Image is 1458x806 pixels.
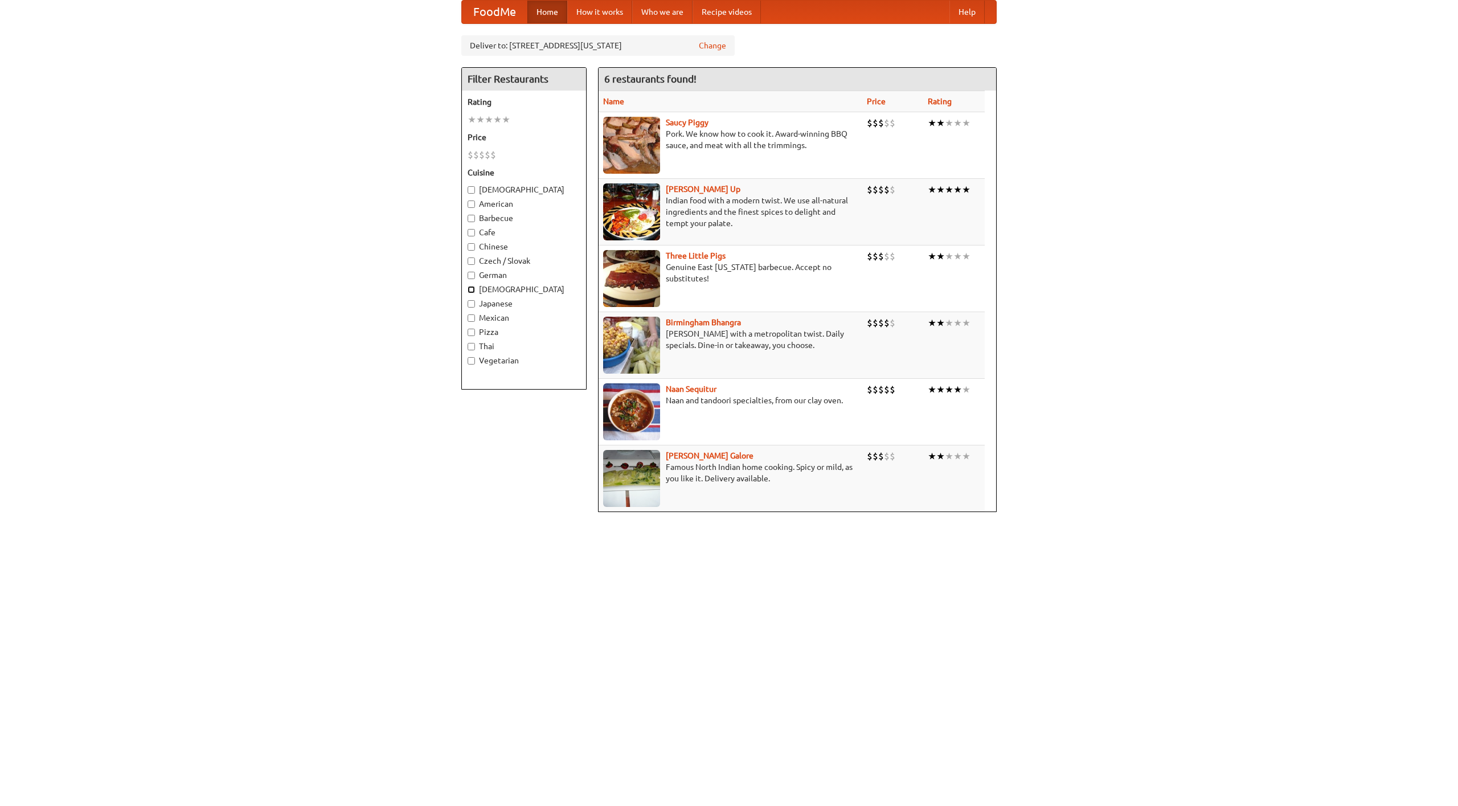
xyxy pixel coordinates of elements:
[953,250,962,263] li: ★
[890,250,895,263] li: $
[873,317,878,329] li: $
[468,255,580,267] label: Czech / Slovak
[468,113,476,126] li: ★
[468,326,580,338] label: Pizza
[666,451,753,460] a: [PERSON_NAME] Galore
[468,212,580,224] label: Barbecue
[603,250,660,307] img: littlepigs.jpg
[468,286,475,293] input: [DEMOGRAPHIC_DATA]
[878,250,884,263] li: $
[962,183,970,196] li: ★
[873,250,878,263] li: $
[936,183,945,196] li: ★
[468,96,580,108] h5: Rating
[867,97,886,106] a: Price
[945,450,953,463] li: ★
[928,383,936,396] li: ★
[666,118,708,127] a: Saucy Piggy
[468,341,580,352] label: Thai
[502,113,510,126] li: ★
[878,450,884,463] li: $
[468,298,580,309] label: Japanese
[693,1,761,23] a: Recipe videos
[928,317,936,329] li: ★
[953,117,962,129] li: ★
[666,318,741,327] a: Birmingham Bhangra
[890,317,895,329] li: $
[468,198,580,210] label: American
[468,215,475,222] input: Barbecue
[462,68,586,91] h4: Filter Restaurants
[867,317,873,329] li: $
[953,317,962,329] li: ★
[890,383,895,396] li: $
[603,97,624,106] a: Name
[468,284,580,295] label: [DEMOGRAPHIC_DATA]
[928,250,936,263] li: ★
[928,97,952,106] a: Rating
[953,383,962,396] li: ★
[884,117,890,129] li: $
[666,384,716,394] a: Naan Sequitur
[936,450,945,463] li: ★
[890,117,895,129] li: $
[485,149,490,161] li: $
[603,183,660,240] img: curryup.jpg
[468,257,475,265] input: Czech / Slovak
[490,149,496,161] li: $
[527,1,567,23] a: Home
[884,183,890,196] li: $
[603,195,858,229] p: Indian food with a modern twist. We use all-natural ingredients and the finest spices to delight ...
[603,117,660,174] img: saucy.jpg
[603,383,660,440] img: naansequitur.jpg
[953,183,962,196] li: ★
[666,251,726,260] a: Three Little Pigs
[936,383,945,396] li: ★
[468,201,475,208] input: American
[890,450,895,463] li: $
[468,269,580,281] label: German
[962,450,970,463] li: ★
[604,73,697,84] ng-pluralize: 6 restaurants found!
[468,300,475,308] input: Japanese
[928,117,936,129] li: ★
[476,113,485,126] li: ★
[928,183,936,196] li: ★
[603,461,858,484] p: Famous North Indian home cooking. Spicy or mild, as you like it. Delivery available.
[945,250,953,263] li: ★
[603,261,858,284] p: Genuine East [US_STATE] barbecue. Accept no substitutes!
[945,383,953,396] li: ★
[936,317,945,329] li: ★
[468,272,475,279] input: German
[468,355,580,366] label: Vegetarian
[884,317,890,329] li: $
[666,185,740,194] a: [PERSON_NAME] Up
[468,227,580,238] label: Cafe
[873,183,878,196] li: $
[936,117,945,129] li: ★
[468,132,580,143] h5: Price
[867,450,873,463] li: $
[603,128,858,151] p: Pork. We know how to cook it. Award-winning BBQ sauce, and meat with all the trimmings.
[603,450,660,507] img: currygalore.jpg
[884,450,890,463] li: $
[632,1,693,23] a: Who we are
[928,450,936,463] li: ★
[936,250,945,263] li: ★
[949,1,985,23] a: Help
[953,450,962,463] li: ★
[493,113,502,126] li: ★
[878,183,884,196] li: $
[945,183,953,196] li: ★
[485,113,493,126] li: ★
[873,450,878,463] li: $
[461,35,735,56] div: Deliver to: [STREET_ADDRESS][US_STATE]
[468,357,475,365] input: Vegetarian
[603,317,660,374] img: bhangra.jpg
[867,383,873,396] li: $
